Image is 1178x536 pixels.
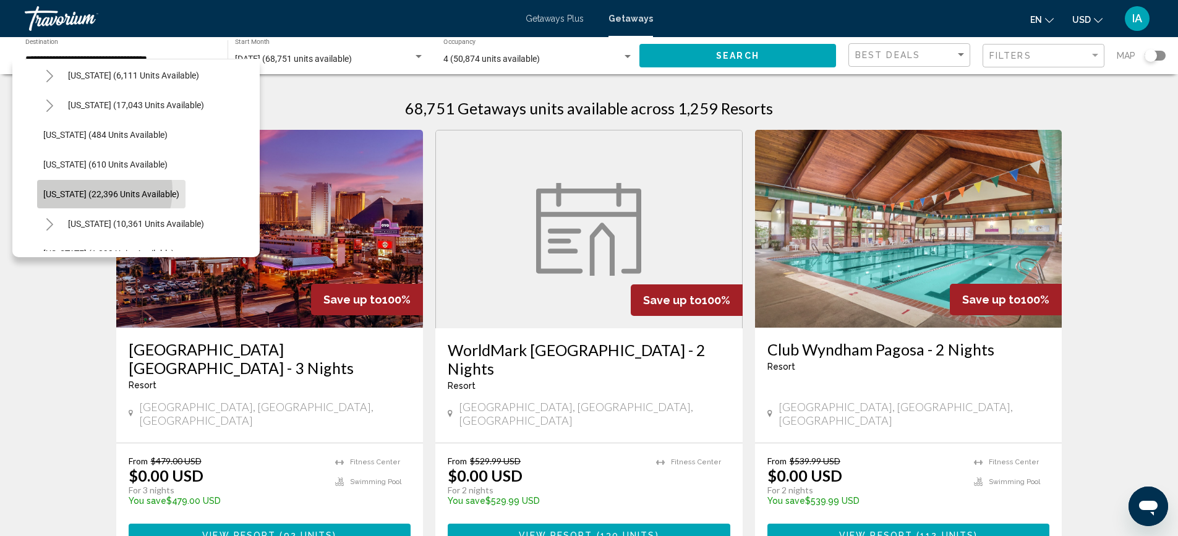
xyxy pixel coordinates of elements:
[43,130,168,140] span: [US_STATE] (484 units available)
[716,51,759,61] span: Search
[129,466,203,485] p: $0.00 USD
[68,70,199,80] span: [US_STATE] (6,111 units available)
[37,211,62,236] button: Toggle Pennsylvania (10,361 units available)
[37,180,186,208] button: [US_STATE] (22,396 units available)
[790,456,840,466] span: $539.99 USD
[43,249,174,258] span: [US_STATE] (1,099 units available)
[129,496,166,506] span: You save
[235,54,352,64] span: [DATE] (68,751 units available)
[37,121,174,149] button: [US_STATE] (484 units available)
[459,400,730,427] span: [GEOGRAPHIC_DATA], [GEOGRAPHIC_DATA], [GEOGRAPHIC_DATA]
[129,380,156,390] span: Resort
[767,362,795,372] span: Resort
[323,293,382,306] span: Save up to
[962,293,1021,306] span: Save up to
[448,496,644,506] p: $529.99 USD
[448,496,485,506] span: You save
[1129,487,1168,526] iframe: Button to launch messaging window
[37,239,181,268] button: [US_STATE] (1,099 units available)
[405,99,773,117] h1: 68,751 Getaways units available across 1,259 Resorts
[855,50,920,60] span: Best Deals
[151,456,202,466] span: $479.00 USD
[43,189,179,199] span: [US_STATE] (22,396 units available)
[1030,15,1042,25] span: en
[350,458,400,466] span: Fitness Center
[767,466,842,485] p: $0.00 USD
[536,183,641,276] img: week.svg
[1121,6,1153,32] button: User Menu
[989,458,1039,466] span: Fitness Center
[767,485,962,496] p: For 2 nights
[1132,12,1142,25] span: IA
[671,458,721,466] span: Fitness Center
[25,6,513,31] a: Travorium
[37,63,62,88] button: Toggle New York (6,111 units available)
[755,130,1062,328] img: 0948O01X.jpg
[1072,11,1103,28] button: Change currency
[129,340,411,377] a: [GEOGRAPHIC_DATA] [GEOGRAPHIC_DATA] - 3 Nights
[139,400,411,427] span: [GEOGRAPHIC_DATA], [GEOGRAPHIC_DATA], [GEOGRAPHIC_DATA]
[129,456,148,466] span: From
[62,210,210,238] button: [US_STATE] (10,361 units available)
[311,284,423,315] div: 100%
[643,294,702,307] span: Save up to
[1117,47,1135,64] span: Map
[779,400,1050,427] span: [GEOGRAPHIC_DATA], [GEOGRAPHIC_DATA], [GEOGRAPHIC_DATA]
[989,51,1031,61] span: Filters
[526,14,584,23] a: Getaways Plus
[950,284,1062,315] div: 100%
[448,456,467,466] span: From
[767,496,805,506] span: You save
[767,456,787,466] span: From
[448,485,644,496] p: For 2 nights
[983,43,1104,69] button: Filter
[608,14,653,23] a: Getaways
[448,381,476,391] span: Resort
[767,496,962,506] p: $539.99 USD
[129,496,323,506] p: $479.00 USD
[767,340,1050,359] a: Club Wyndham Pagosa - 2 Nights
[631,284,743,316] div: 100%
[68,219,204,229] span: [US_STATE] (10,361 units available)
[1072,15,1091,25] span: USD
[62,61,205,90] button: [US_STATE] (6,111 units available)
[68,100,204,110] span: [US_STATE] (17,043 units available)
[443,54,540,64] span: 4 (50,874 units available)
[37,150,174,179] button: [US_STATE] (610 units available)
[37,93,62,117] button: Toggle North Carolina (17,043 units available)
[62,91,210,119] button: [US_STATE] (17,043 units available)
[350,478,401,486] span: Swimming Pool
[43,160,168,169] span: [US_STATE] (610 units available)
[448,341,730,378] a: WorldMark [GEOGRAPHIC_DATA] - 2 Nights
[639,44,836,67] button: Search
[129,485,323,496] p: For 3 nights
[1030,11,1054,28] button: Change language
[989,478,1040,486] span: Swimming Pool
[855,50,967,61] mat-select: Sort by
[448,466,523,485] p: $0.00 USD
[116,130,424,328] img: RM79E01X.jpg
[470,456,521,466] span: $529.99 USD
